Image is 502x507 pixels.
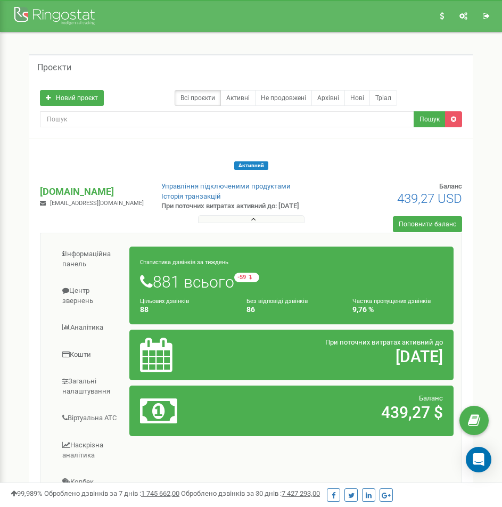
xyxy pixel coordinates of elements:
[220,90,256,106] a: Активні
[40,185,144,199] p: [DOMAIN_NAME]
[246,404,443,421] h2: 439,27 $
[161,201,299,211] p: При поточних витратах активний до: [DATE]
[325,338,443,346] span: При поточних витратах активний до
[48,405,130,431] a: Віртуальна АТС
[466,447,491,472] div: Open Intercom Messenger
[255,90,312,106] a: Не продовжені
[311,90,345,106] a: Архівні
[48,315,130,341] a: Аналiтика
[352,306,443,314] h4: 9,76 %
[37,63,71,72] h5: Проєкти
[414,111,446,127] button: Пошук
[140,259,228,266] small: Статистика дзвінків за тиждень
[11,489,43,497] span: 99,989%
[344,90,370,106] a: Нові
[246,348,443,365] h2: [DATE]
[439,182,462,190] span: Баланс
[181,489,320,497] span: Оброблено дзвінків за 30 днів :
[48,278,130,314] a: Центр звернень
[175,90,221,106] a: Всі проєкти
[40,111,414,127] input: Пошук
[234,161,268,170] span: Активний
[48,432,130,468] a: Наскрізна аналітика
[140,273,443,291] h1: 881 всього
[246,306,337,314] h4: 86
[140,306,231,314] h4: 88
[48,369,130,404] a: Загальні налаштування
[44,489,179,497] span: Оброблено дзвінків за 7 днів :
[50,200,144,207] span: [EMAIL_ADDRESS][DOMAIN_NAME]
[234,273,259,282] small: -59
[161,192,221,200] a: Історія транзакцій
[393,216,462,232] a: Поповнити баланс
[48,342,130,368] a: Кошти
[141,489,179,497] u: 1 745 662,00
[246,298,308,305] small: Без відповіді дзвінків
[48,241,130,277] a: Інформаційна панель
[40,90,104,106] a: Новий проєкт
[161,182,291,190] a: Управління підключеними продуктами
[369,90,397,106] a: Тріал
[48,469,130,495] a: Колбек
[282,489,320,497] u: 7 427 293,00
[352,298,431,305] small: Частка пропущених дзвінків
[419,394,443,402] span: Баланс
[397,191,462,206] span: 439,27 USD
[140,298,189,305] small: Цільових дзвінків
